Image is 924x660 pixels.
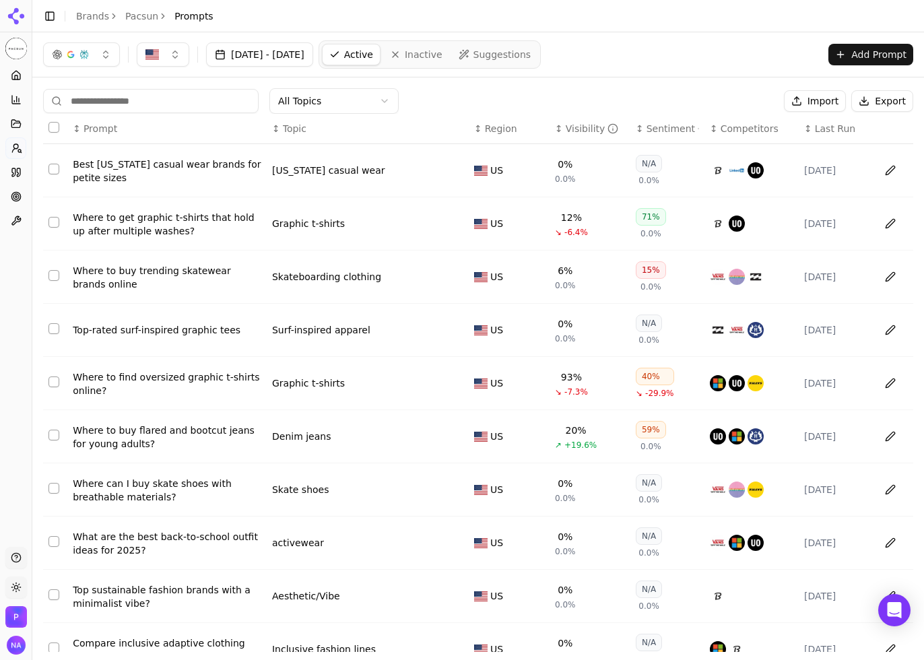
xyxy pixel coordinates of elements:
div: ↕Topic [272,122,463,135]
div: 59% [636,421,666,438]
img: zumiez [729,482,745,498]
img: uniqlo [710,588,726,604]
img: urban outfitters [729,216,745,232]
img: urban outfitters [748,535,764,551]
div: Denim jeans [272,430,331,443]
button: Add Prompt [828,44,913,65]
button: Select row 6 [48,430,59,440]
div: [DATE] [804,536,867,550]
button: Import [784,90,846,112]
button: Select row 5 [48,376,59,387]
div: ↕Region [474,122,544,135]
span: Suggestions [473,48,531,61]
div: Aesthetic/Vibe [272,589,340,603]
img: vans [710,535,726,551]
span: 0.0% [638,548,659,558]
div: 0% [558,317,572,331]
div: [DATE] [804,217,867,230]
div: ↕Competitors [710,122,793,135]
span: +19.6% [564,440,597,451]
a: Skateboarding clothing [272,270,381,284]
img: Nico Arce [7,636,26,655]
div: Graphic t-shirts [272,376,345,390]
div: 0% [558,636,572,650]
button: [DATE] - [DATE] [206,42,313,67]
img: US flag [474,591,488,601]
div: Open Intercom Messenger [878,594,911,626]
span: 0.0% [640,441,661,452]
span: 0.0% [555,333,576,344]
div: Where can I buy skate shoes with breathable materials? [73,477,261,504]
img: uniqlo [710,162,726,178]
a: Inclusive fashion lines [272,642,376,656]
img: US [145,48,159,61]
a: Active [322,44,381,65]
a: Surf-inspired apparel [272,323,370,337]
img: Pacsun [5,38,27,59]
button: Edit in sheet [880,319,901,341]
div: 40% [636,368,674,385]
span: US [490,217,503,230]
span: Region [485,122,517,135]
button: Select all rows [48,122,59,133]
button: Edit in sheet [880,426,901,447]
img: billabong [710,322,726,338]
img: hollister [748,322,764,338]
span: ↘ [636,388,642,399]
a: Where to get graphic t-shirts that hold up after multiple washes? [73,211,261,238]
img: vans [710,482,726,498]
div: [DATE] [804,270,867,284]
button: Select row 3 [48,270,59,281]
span: Last Run [815,122,855,135]
div: N/A [636,474,662,492]
span: Topic [283,122,306,135]
img: US flag [474,166,488,176]
img: US flag [474,485,488,495]
span: US [490,589,503,603]
th: Competitors [704,114,799,144]
button: Select row 9 [48,589,59,600]
span: 0.0% [638,494,659,505]
button: Select row 10 [48,642,59,653]
button: Edit in sheet [880,585,901,607]
div: Graphic t-shirts [272,217,345,230]
span: 0.0% [555,174,576,185]
img: uniqlo [729,641,745,657]
span: -6.4% [564,227,588,238]
div: ↕Visibility [555,122,625,135]
a: Top sustainable fashion brands with a minimalist vibe? [73,583,261,610]
span: Prompt [84,122,117,135]
span: Inactive [405,48,442,61]
span: US [490,430,503,443]
div: 71% [636,208,666,226]
span: 0.0% [638,175,659,186]
button: Open organization switcher [5,606,27,628]
span: 0.0% [555,493,576,504]
a: Top-rated surf-inspired graphic tees [73,323,261,337]
span: ↗ [555,440,562,451]
div: Skate shoes [272,483,329,496]
button: Select row 4 [48,323,59,334]
img: US flag [474,325,488,335]
div: N/A [636,315,662,332]
div: Visibility [566,122,619,135]
a: activewear [272,536,324,550]
span: US [490,164,503,177]
img: US flag [474,645,488,655]
a: Where to buy trending skatewear brands online [73,264,261,291]
div: N/A [636,155,662,172]
span: ↘ [555,387,562,397]
button: Open user button [7,636,26,655]
img: h&m [729,535,745,551]
button: Current brand: Pacsun [5,38,27,59]
a: Where to find oversized graphic t-shirts online? [73,370,261,397]
div: 0% [558,158,572,171]
th: Topic [267,114,469,144]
